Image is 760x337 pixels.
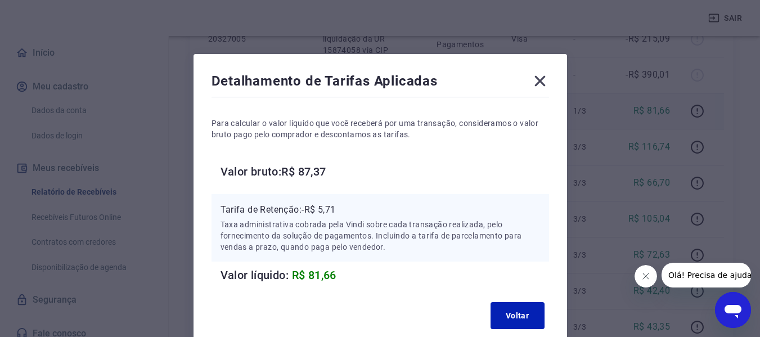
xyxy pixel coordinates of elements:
[635,265,657,287] iframe: Fechar mensagem
[221,266,549,284] h6: Valor líquido:
[715,292,751,328] iframe: Botão para abrir a janela de mensagens
[212,118,549,140] p: Para calcular o valor líquido que você receberá por uma transação, consideramos o valor bruto pag...
[212,72,549,95] div: Detalhamento de Tarifas Aplicadas
[221,203,540,217] p: Tarifa de Retenção: -R$ 5,71
[221,219,540,253] p: Taxa administrativa cobrada pela Vindi sobre cada transação realizada, pelo fornecimento da soluç...
[662,263,751,287] iframe: Mensagem da empresa
[7,8,95,17] span: Olá! Precisa de ajuda?
[491,302,545,329] button: Voltar
[221,163,549,181] h6: Valor bruto: R$ 87,37
[292,268,336,282] span: R$ 81,66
